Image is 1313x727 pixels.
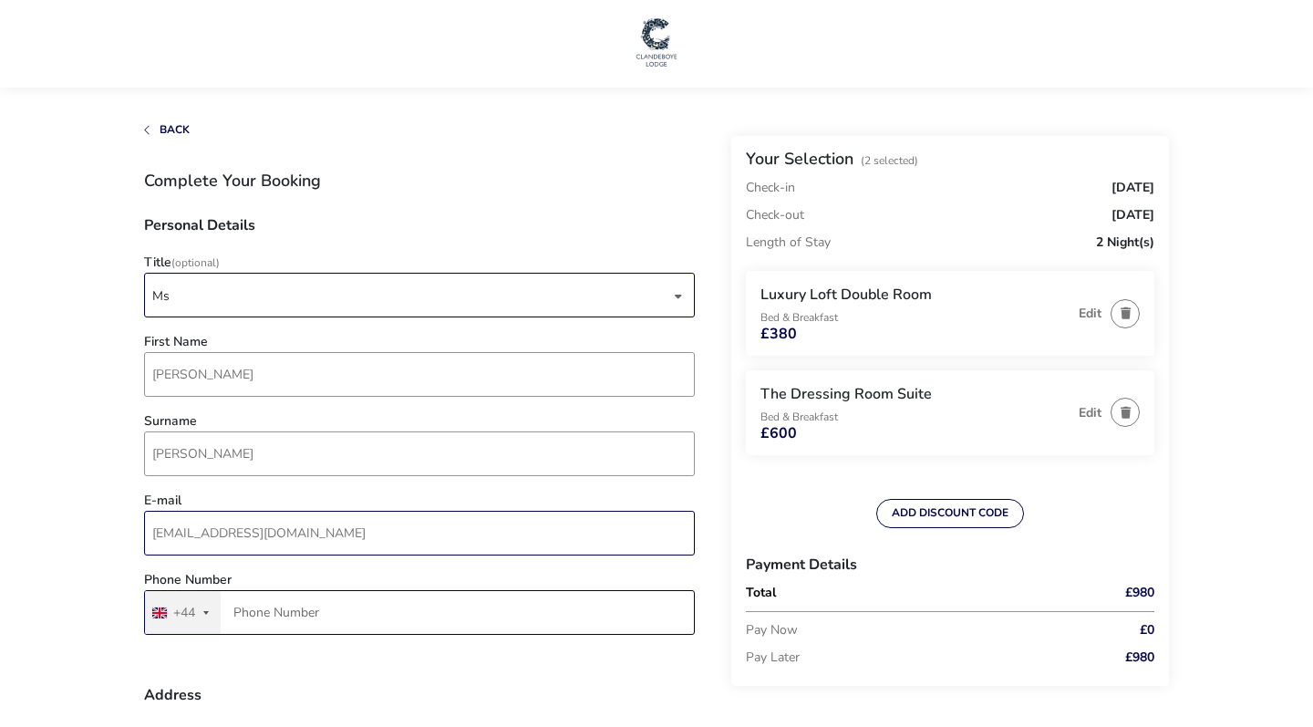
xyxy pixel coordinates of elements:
label: E-mail [144,494,181,507]
button: Selected country [145,591,221,634]
div: Ms [152,274,670,318]
p: Pay Now [746,617,1072,644]
span: [object Object] [152,274,670,317]
span: 2 Night(s) [1096,236,1154,249]
span: £600 [760,426,797,441]
span: [DATE] [1111,209,1154,222]
button: Edit [1079,306,1101,320]
label: Title [144,256,220,269]
h3: Payment Details [746,543,1154,587]
input: surname [144,431,695,476]
h3: The Dressing Room Suite [760,385,1070,404]
input: email [144,511,695,556]
span: £0 [1140,624,1154,637]
input: firstName [144,352,695,397]
h3: Personal Details [144,218,695,247]
p: Check-out [746,202,804,229]
div: dropdown trigger [674,278,683,314]
p: Length of Stay [746,229,831,256]
span: (Optional) [171,255,220,270]
input: Phone Number [144,590,695,635]
span: £380 [760,327,797,341]
p: Bed & Breakfast [760,411,1070,422]
p: Pay Later [746,644,1072,671]
span: [DATE] [1111,182,1154,194]
h1: Complete Your Booking [144,172,695,189]
button: ADD DISCOUNT CODE [876,499,1024,528]
h3: Address [144,688,695,717]
p: Check-in [746,182,795,194]
h2: Your Selection [746,148,853,170]
div: +44 [173,607,195,619]
p: Bed & Breakfast [760,312,1070,323]
span: £980 [1125,587,1154,599]
span: £980 [1125,651,1154,664]
p: Total [746,587,1072,599]
h3: Luxury Loft Double Room [760,286,1070,305]
span: (2 Selected) [861,153,918,168]
button: Edit [1079,406,1101,420]
label: First Name [144,336,208,348]
button: Back [144,124,190,136]
span: Back [160,122,190,137]
label: Surname [144,415,197,428]
label: Phone Number [144,574,232,587]
p-dropdown: Title [144,287,695,305]
img: Main Website [634,15,679,69]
